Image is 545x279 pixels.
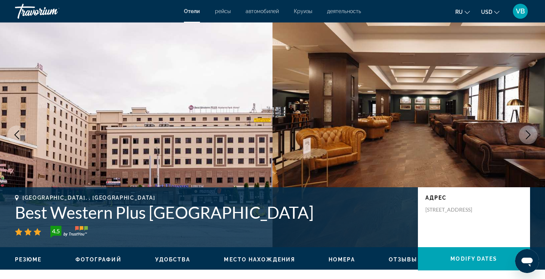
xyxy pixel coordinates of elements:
button: Место нахождения [224,256,295,263]
a: Отели [184,8,200,14]
a: рейсы [215,8,231,14]
button: Change currency [481,6,499,17]
p: [STREET_ADDRESS] [425,206,485,213]
span: USD [481,9,492,15]
span: VB [516,7,525,15]
a: Travorium [15,1,90,21]
a: автомобилей [246,8,279,14]
button: Change language [455,6,470,17]
button: Фотографий [76,256,121,263]
a: деятельность [327,8,361,14]
button: Modify Dates [418,247,530,270]
button: Номера [329,256,355,263]
span: Modify Dates [450,256,497,262]
p: адрес [425,195,523,201]
button: Previous image [7,125,26,144]
a: Круизы [294,8,312,14]
button: Удобства [155,256,191,263]
img: trustyou-badge-hor.svg [50,226,88,238]
span: ru [455,9,463,15]
button: User Menu [511,3,530,19]
h1: Best Western Plus [GEOGRAPHIC_DATA] [15,203,410,222]
button: Отзывы [389,256,418,263]
span: [GEOGRAPHIC_DATA], , [GEOGRAPHIC_DATA] [22,195,156,201]
button: Next image [519,125,538,144]
div: 4.5 [48,227,63,236]
button: Резюме [15,256,42,263]
iframe: Кнопка запуска окна обмена сообщениями [515,249,539,273]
